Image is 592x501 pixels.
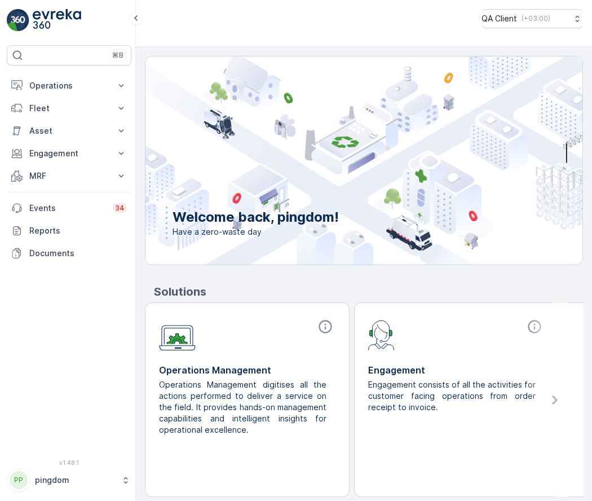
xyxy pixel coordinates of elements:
[522,14,550,23] p: ( +03:00 )
[368,319,395,350] img: module-icon
[35,474,116,486] p: pingdom
[29,203,106,214] p: Events
[481,9,583,28] button: QA Client(+03:00)
[481,13,517,24] p: QA Client
[7,219,131,242] a: Reports
[29,148,109,159] p: Engagement
[7,165,131,187] button: MRF
[173,226,339,238] span: Have a zero-waste day
[7,459,131,466] span: v 1.48.1
[368,363,545,377] p: Engagement
[95,56,582,265] img: city illustration
[159,363,335,377] p: Operations Management
[173,208,339,226] p: Welcome back, pingdom!
[29,80,109,91] p: Operations
[29,170,109,182] p: MRF
[7,97,131,120] button: Fleet
[154,283,583,300] p: Solutions
[33,9,81,32] img: logo_light-DOdMpM7g.png
[7,74,131,97] button: Operations
[7,9,29,32] img: logo
[115,204,125,213] p: 34
[159,319,196,351] img: module-icon
[7,242,131,265] a: Documents
[7,197,131,219] a: Events34
[112,51,123,60] p: ⌘B
[159,379,326,436] p: Operations Management digitises all the actions performed to deliver a service on the field. It p...
[29,248,127,259] p: Documents
[7,468,131,492] button: PPpingdom
[29,103,109,114] p: Fleet
[10,471,28,489] div: PP
[368,379,536,413] p: Engagement consists of all the activities for customer facing operations from order receipt to in...
[7,120,131,142] button: Asset
[29,225,127,236] p: Reports
[29,125,109,137] p: Asset
[7,142,131,165] button: Engagement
